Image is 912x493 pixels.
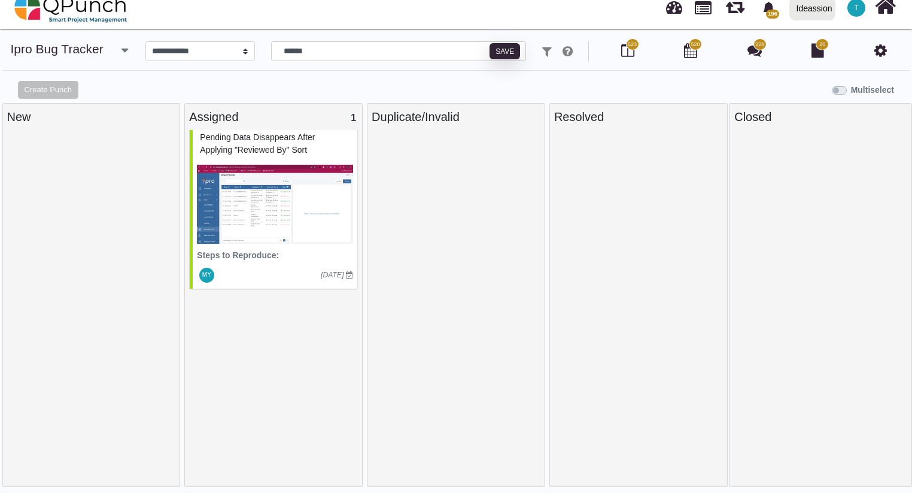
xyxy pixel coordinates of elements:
i: [DATE] [321,271,344,279]
span: #83336 [200,132,315,155]
span: 1 [351,113,356,123]
button: Create Punch [18,81,78,99]
div: New [7,108,176,126]
span: 196 [766,10,779,19]
span: T [854,4,858,11]
div: Resolved [554,108,723,126]
span: 520 [691,41,700,49]
div: Closed [734,108,907,126]
div: Assigned [189,108,358,126]
div: Duplicate/Invalid [372,108,540,126]
img: 72c399a8-15e4-4cc8-9fe9-acb80faa916e.png [197,159,353,249]
span: 523 [628,41,637,49]
button: Save [490,43,520,60]
b: Multiselect [851,85,894,95]
span: 228 [755,41,764,49]
i: Due Date [346,271,353,279]
i: e.g: punch or !ticket or &Type or #Status or @username or $priority or *iteration or ^additionalf... [563,46,573,58]
i: Board [621,43,634,58]
a: ipro Bug Tracker [11,42,104,56]
i: Document Library [811,43,824,58]
span: MY [202,272,211,278]
i: Punch Discussion [747,43,762,58]
i: Calendar [684,43,697,58]
strong: Steps to Reproduce: [197,250,279,260]
span: 20 [819,41,825,49]
svg: bell fill [762,2,775,14]
span: Mohammed Yakub Raza Khan A [199,268,214,283]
